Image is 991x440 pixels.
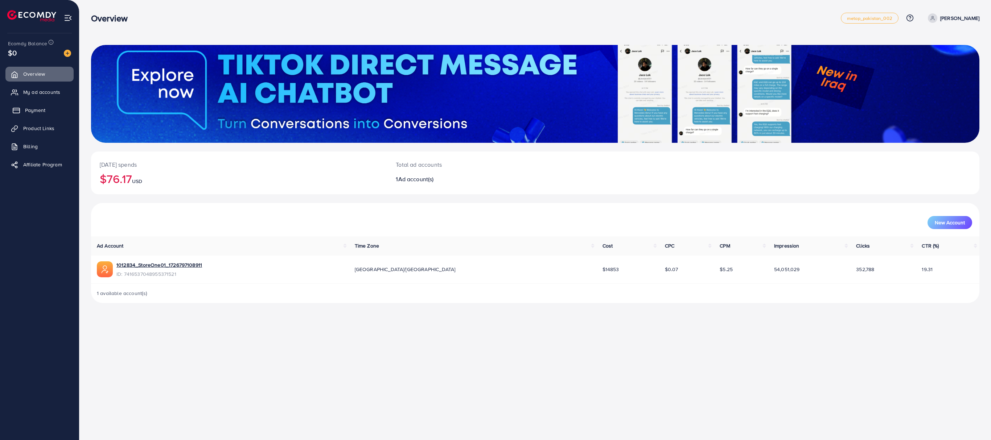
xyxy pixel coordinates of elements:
[23,70,45,78] span: Overview
[774,242,799,249] span: Impression
[7,10,56,21] img: logo
[23,125,54,132] span: Product Links
[97,261,113,277] img: ic-ads-acc.e4c84228.svg
[922,242,939,249] span: CTR (%)
[5,103,74,117] a: Payment
[97,290,148,297] span: 1 available account(s)
[398,175,434,183] span: Ad account(s)
[603,266,619,273] span: $14853
[396,160,600,169] p: Total ad accounts
[720,266,733,273] span: $5.25
[355,266,456,273] span: [GEOGRAPHIC_DATA]/[GEOGRAPHIC_DATA]
[25,107,45,114] span: Payment
[116,261,202,269] a: 1012834_StoreOne01_1726797108911
[23,143,38,150] span: Billing
[5,121,74,136] a: Product Links
[5,157,74,172] a: Affiliate Program
[774,266,800,273] span: 54,051,029
[132,178,142,185] span: USD
[5,67,74,81] a: Overview
[856,242,870,249] span: Clicks
[23,88,60,96] span: My ad accounts
[847,16,892,21] span: metap_pakistan_002
[64,50,71,57] img: image
[91,13,133,24] h3: Overview
[5,85,74,99] a: My ad accounts
[8,40,47,47] span: Ecomdy Balance
[856,266,874,273] span: 352,788
[97,242,124,249] span: Ad Account
[603,242,613,249] span: Cost
[720,242,730,249] span: CPM
[940,14,979,22] p: [PERSON_NAME]
[5,139,74,154] a: Billing
[665,242,674,249] span: CPC
[665,266,678,273] span: $0.07
[355,242,379,249] span: Time Zone
[8,47,17,58] span: $0
[935,220,965,225] span: New Account
[64,14,72,22] img: menu
[23,161,62,168] span: Affiliate Program
[116,270,202,278] span: ID: 7416537048955371521
[928,216,972,229] button: New Account
[100,160,378,169] p: [DATE] spends
[100,172,378,186] h2: $76.17
[925,13,979,23] a: [PERSON_NAME]
[396,176,600,183] h2: 1
[922,266,933,273] span: 19.31
[841,13,899,24] a: metap_pakistan_002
